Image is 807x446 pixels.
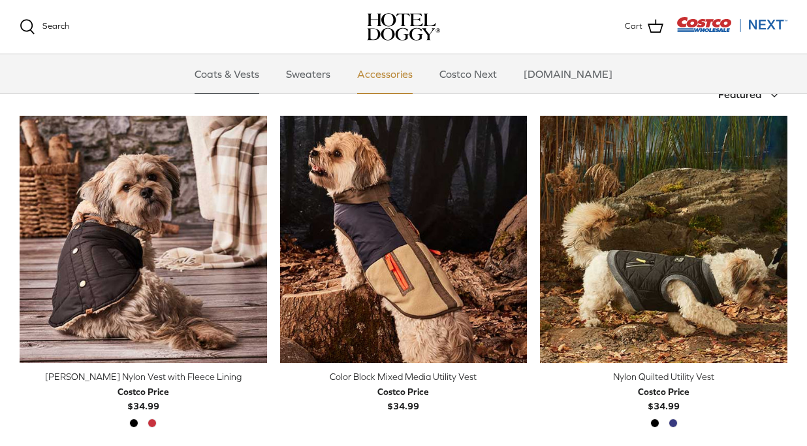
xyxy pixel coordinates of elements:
a: [DOMAIN_NAME] [512,54,624,94]
div: Costco Price [638,385,689,399]
b: $34.99 [377,385,429,411]
a: Sweaters [274,54,342,94]
div: [PERSON_NAME] Nylon Vest with Fleece Lining [20,369,267,384]
span: Cart [625,20,642,33]
a: Nylon Quilted Utility Vest Costco Price$34.99 [540,369,787,413]
span: Search [42,21,69,31]
a: hoteldoggy.com hoteldoggycom [367,13,440,41]
div: Nylon Quilted Utility Vest [540,369,787,384]
span: Featured [718,88,761,100]
button: Featured [718,80,787,109]
a: Cart [625,18,663,35]
b: $34.99 [118,385,169,411]
a: Visit Costco Next [676,25,787,35]
a: [PERSON_NAME] Nylon Vest with Fleece Lining Costco Price$34.99 [20,369,267,413]
a: Melton Nylon Vest with Fleece Lining [20,116,267,364]
a: Accessories [345,54,424,94]
img: Costco Next [676,16,787,33]
b: $34.99 [638,385,689,411]
div: Costco Price [118,385,169,399]
img: hoteldoggycom [367,13,440,41]
div: Color Block Mixed Media Utility Vest [280,369,528,384]
a: Color Block Mixed Media Utility Vest Costco Price$34.99 [280,369,528,413]
div: Costco Price [377,385,429,399]
a: Color Block Mixed Media Utility Vest [280,116,528,364]
a: Coats & Vests [183,54,271,94]
a: Costco Next [428,54,509,94]
a: Search [20,19,69,35]
a: Nylon Quilted Utility Vest [540,116,787,364]
img: tan dog wearing a blue & brown vest [280,116,528,364]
